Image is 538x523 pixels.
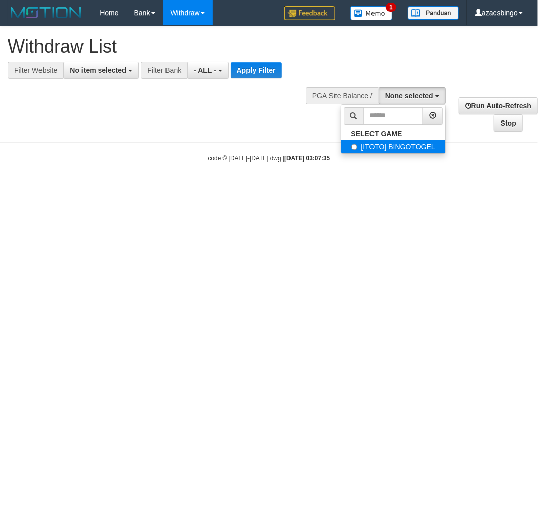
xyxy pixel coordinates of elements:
div: Filter Bank [141,62,187,79]
button: None selected [379,87,446,104]
label: [ITOTO] BINGOTOGEL [341,140,445,153]
button: No item selected [63,62,139,79]
img: Button%20Memo.svg [350,6,393,20]
img: MOTION_logo.png [8,5,85,20]
input: [ITOTO] BINGOTOGEL [351,144,358,150]
span: 1 [386,3,396,12]
span: - ALL - [194,66,216,74]
div: Filter Website [8,62,63,79]
strong: [DATE] 03:07:35 [284,155,330,162]
button: - ALL - [187,62,228,79]
img: Feedback.jpg [284,6,335,20]
a: Stop [494,114,523,132]
a: SELECT GAME [341,127,445,140]
h1: Withdraw List [8,36,349,57]
img: panduan.png [408,6,459,20]
a: Run Auto-Refresh [459,97,538,114]
small: code © [DATE]-[DATE] dwg | [208,155,330,162]
button: Apply Filter [231,62,282,78]
span: No item selected [70,66,126,74]
span: None selected [385,92,433,100]
div: PGA Site Balance / [306,87,379,104]
b: SELECT GAME [351,130,402,138]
